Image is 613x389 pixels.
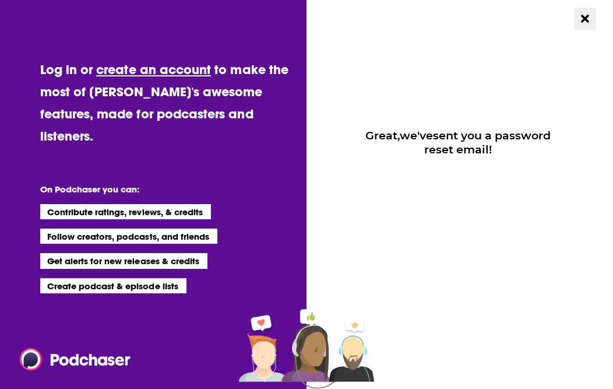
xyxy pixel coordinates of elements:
[40,229,218,244] li: Follow creators, podcasts, and friends
[19,348,131,370] img: Podchaser - Follow, Share and Rate Podcasts
[40,253,207,268] li: Get alerts for new releases & credits
[40,204,212,219] li: Contribute ratings, reviews, & credits
[358,128,558,156] div: Great, we've sent you a password reset email!
[40,278,186,293] li: Create podcast & episode lists
[574,8,596,30] button: Close Button
[40,184,273,195] li: On Podchaser you can:
[96,61,211,78] a: create an account
[19,348,122,370] a: Podchaser - Follow, Share and Rate Podcasts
